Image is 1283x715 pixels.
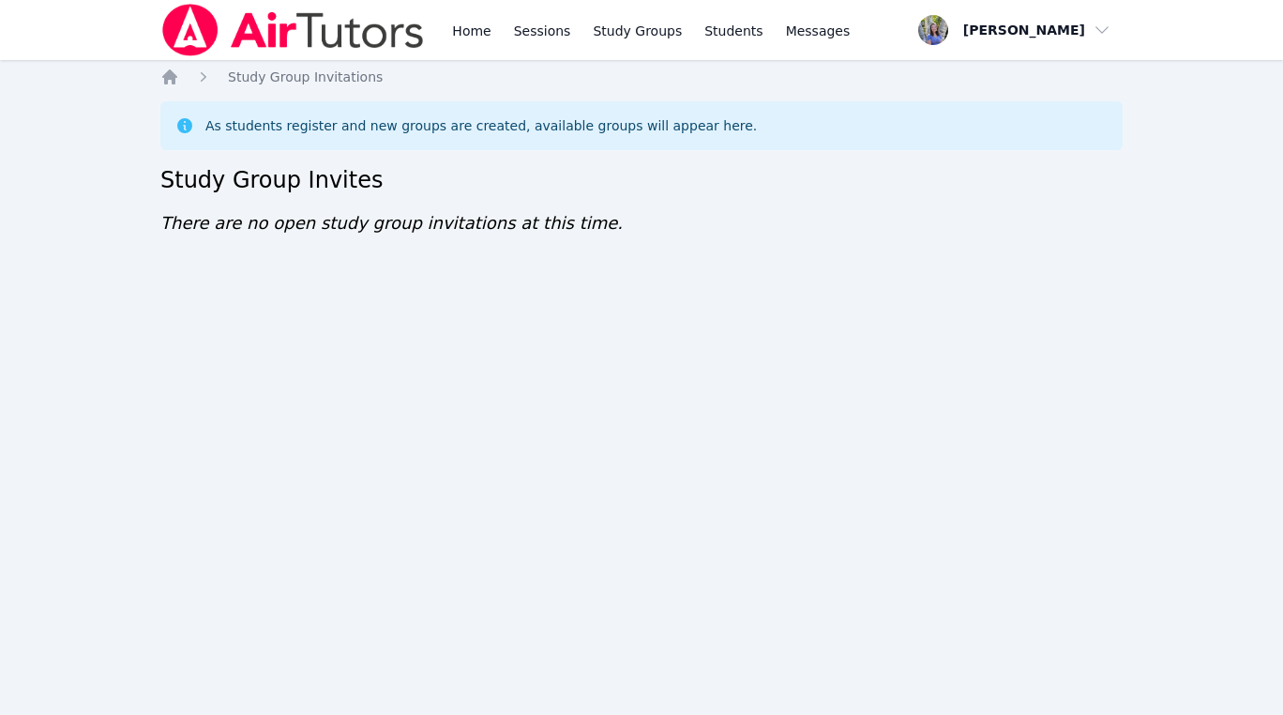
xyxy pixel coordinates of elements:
span: Messages [786,22,851,40]
a: Study Group Invitations [228,68,383,86]
nav: Breadcrumb [160,68,1123,86]
img: Air Tutors [160,4,426,56]
div: As students register and new groups are created, available groups will appear here. [205,116,757,135]
h2: Study Group Invites [160,165,1123,195]
span: Study Group Invitations [228,69,383,84]
span: There are no open study group invitations at this time. [160,213,623,233]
